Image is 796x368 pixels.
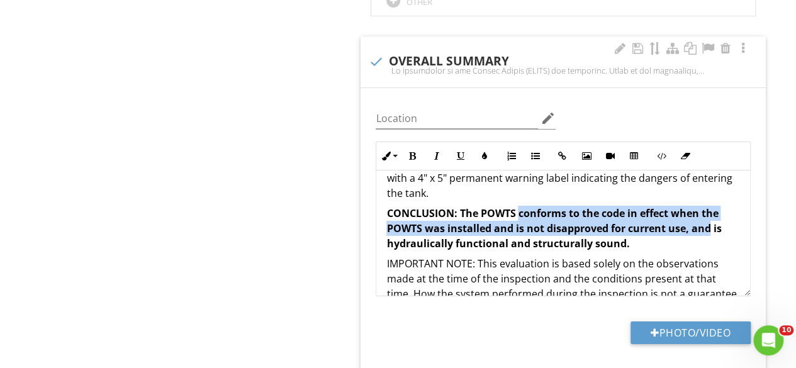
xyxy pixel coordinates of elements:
[400,144,424,168] button: Bold (Ctrl+B)
[386,206,721,250] strong: CONCLUSION: The POWTS conforms to the code in effect when the POWTS was installed and is not disa...
[631,321,751,344] button: Photo/Video
[424,144,448,168] button: Italic (Ctrl+I)
[499,144,523,168] button: Ordered List
[753,325,783,355] iframe: Intercom live chat
[368,65,758,75] div: Lo ipsumdolor si ame Consec Adipis (ELITS) doe temporinc. Utlab et dol magnaaliqu, en adminim ven...
[386,140,740,201] p: WARNING LABEL: The manhole covers do not have a proper warning label. [US_STATE] statute SPS 384....
[376,108,538,129] input: Location
[472,144,496,168] button: Colors
[376,144,400,168] button: Inline Style
[779,325,793,335] span: 10
[448,144,472,168] button: Underline (Ctrl+U)
[541,111,556,126] i: edit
